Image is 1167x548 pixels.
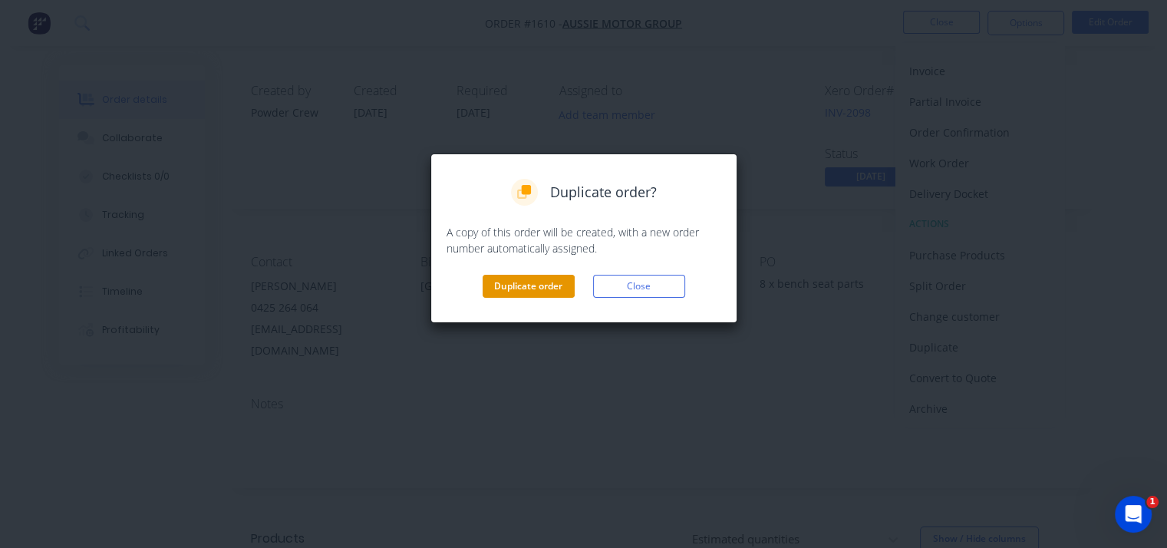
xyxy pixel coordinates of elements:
button: Duplicate order [483,275,575,298]
button: Close [593,275,685,298]
span: 1 [1146,496,1159,508]
iframe: Intercom live chat [1115,496,1152,533]
span: Duplicate order? [550,182,657,203]
p: A copy of this order will be created, with a new order number automatically assigned. [447,224,721,256]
